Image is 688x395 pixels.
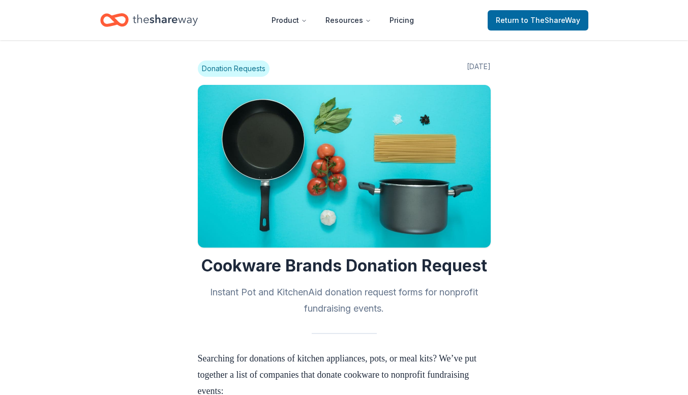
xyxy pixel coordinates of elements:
[496,14,580,26] span: Return
[198,256,491,276] h1: Cookware Brands Donation Request
[198,85,491,248] img: Image for Cookware Brands Donation Request
[198,60,270,77] span: Donation Requests
[381,10,422,31] a: Pricing
[198,284,491,317] h2: Instant Pot and KitchenAid donation request forms for nonprofit fundraising events.
[263,10,315,31] button: Product
[467,60,491,77] span: [DATE]
[317,10,379,31] button: Resources
[100,8,198,32] a: Home
[263,8,422,32] nav: Main
[488,10,588,31] a: Returnto TheShareWay
[521,16,580,24] span: to TheShareWay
